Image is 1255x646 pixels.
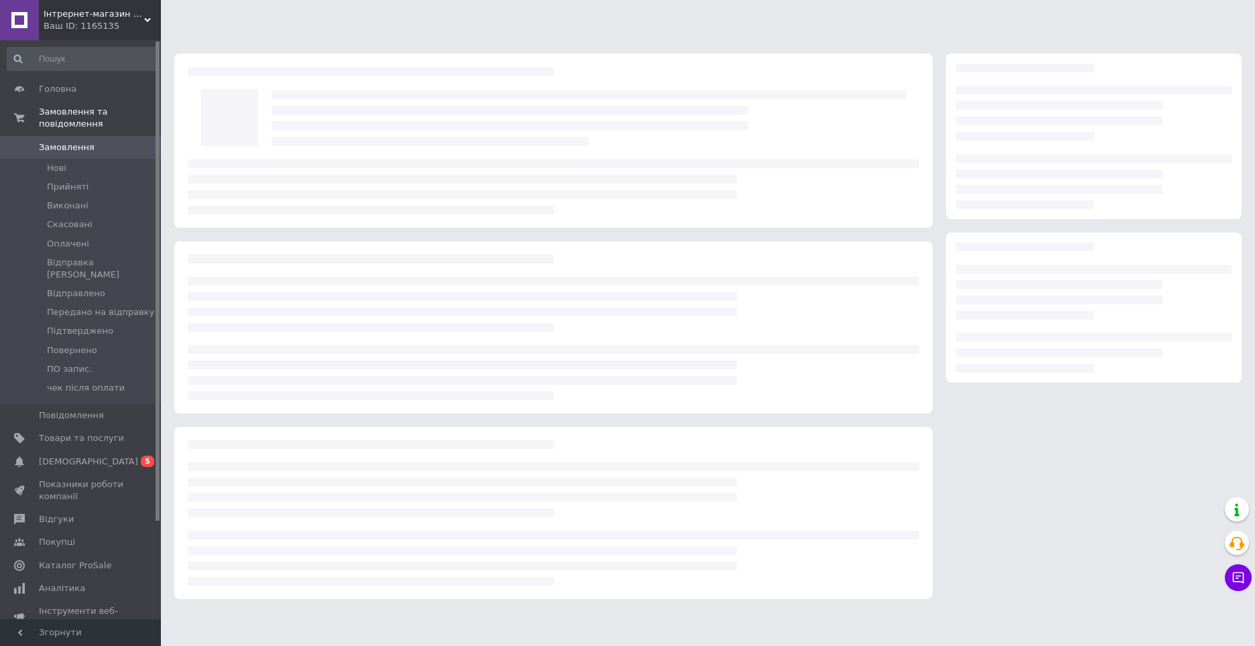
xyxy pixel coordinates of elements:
span: [DEMOGRAPHIC_DATA] [39,456,138,468]
span: Інструменти веб-майстра та SEO [39,605,124,629]
span: Нові [47,162,66,174]
span: Виконані [47,200,88,212]
span: Замовлення та повідомлення [39,106,161,130]
span: Прийняті [47,181,88,193]
span: ПО запис. [47,363,92,375]
span: Відгуки [39,513,74,525]
span: Інтрернет-магазин "Лікарські трави і бджолопродукти" [44,8,144,20]
span: Відправлено [47,287,105,300]
span: Аналітика [39,582,85,594]
input: Пошук [7,47,158,71]
span: 5 [141,456,154,467]
span: Товари та послуги [39,432,124,444]
button: Чат з покупцем [1225,564,1252,591]
span: Покупці [39,536,75,548]
span: Показники роботи компанії [39,478,124,503]
span: Оплачені [47,238,89,250]
span: Головна [39,83,76,95]
span: Каталог ProSale [39,560,111,572]
span: чек після оплати [47,382,125,394]
span: Скасовані [47,218,93,231]
span: Повернено [47,344,97,357]
span: Передано на відправку [47,306,154,318]
span: Повідомлення [39,409,104,422]
span: Замовлення [39,141,95,153]
span: Підтверджено [47,325,113,337]
div: Ваш ID: 1165135 [44,20,161,32]
span: Відправка [PERSON_NAME] [47,257,157,281]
